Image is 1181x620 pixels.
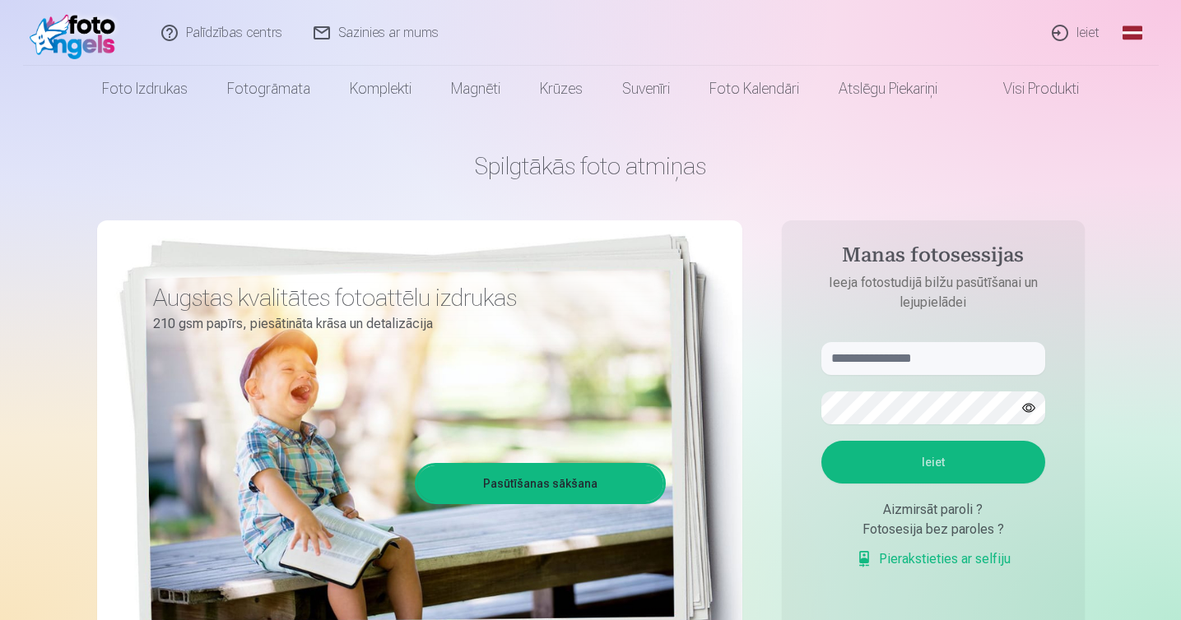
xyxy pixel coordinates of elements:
a: Suvenīri [602,66,690,112]
a: Foto kalendāri [690,66,819,112]
a: Krūzes [520,66,602,112]
h3: Augstas kvalitātes fotoattēlu izdrukas [153,283,653,312]
button: Ieiet [821,441,1045,484]
a: Magnēti [431,66,520,112]
a: Komplekti [330,66,431,112]
img: /fa1 [30,7,124,59]
h4: Manas fotosessijas [805,243,1062,273]
a: Atslēgu piekariņi [819,66,957,112]
p: Ieeja fotostudijā bilžu pasūtīšanai un lejupielādei [805,273,1062,312]
a: Visi produkti [957,66,1099,112]
div: Fotosesija bez paroles ? [821,520,1045,539]
a: Foto izdrukas [82,66,207,112]
a: Pasūtīšanas sākšana [417,465,663,502]
div: Aizmirsāt paroli ? [821,500,1045,520]
a: Fotogrāmata [207,66,330,112]
h1: Spilgtākās foto atmiņas [97,151,1085,181]
a: Pierakstieties ar selfiju [856,549,1011,569]
p: 210 gsm papīrs, piesātināta krāsa un detalizācija [153,312,653,335]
